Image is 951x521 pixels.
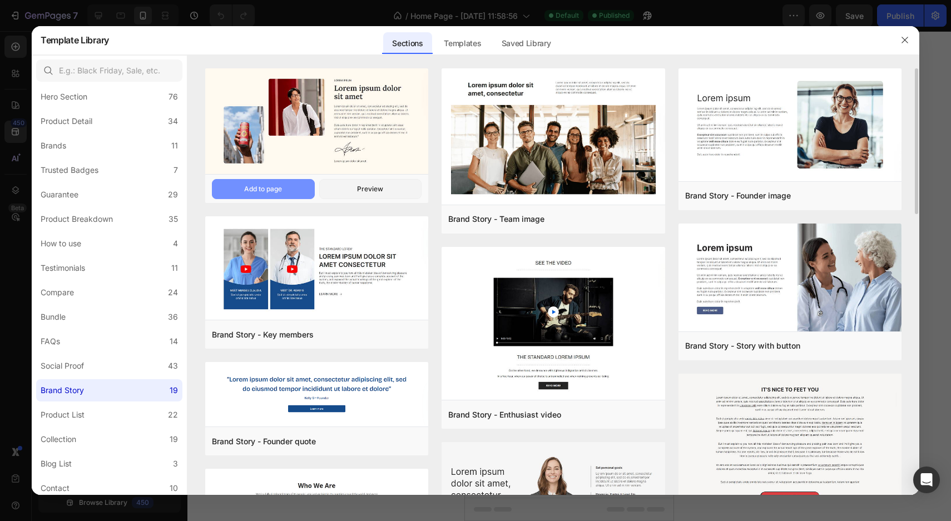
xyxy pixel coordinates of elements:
div: Blog List [41,457,72,470]
div: Bundle [41,310,66,324]
div: 3 [173,457,178,470]
div: Preview [357,184,383,194]
div: Generate layout [75,333,133,344]
div: 36 [168,310,178,324]
p: Free shipping worldwide [54,122,143,134]
p: Secure Packaging [54,192,139,206]
img: brk.png [205,216,428,322]
div: Product Breakdown [41,212,113,226]
div: Testimonials [41,261,85,275]
div: Product Detail [41,115,92,128]
div: Brand Story [41,384,84,397]
div: 19 [170,433,178,446]
div: 34 [168,115,178,128]
div: 14 [170,335,178,348]
img: Alt Image [8,191,42,225]
div: Compare [41,286,74,299]
div: 4 [173,237,178,250]
div: (Save [41,63,60,75]
div: ) [78,63,83,75]
div: Brands [41,139,66,152]
div: Add to page [244,184,282,194]
div: Brand Story - Key members [212,328,314,341]
p: 24/7 Support [54,147,127,161]
div: Open Intercom Messenger [913,467,940,493]
div: Contact [41,482,70,495]
img: brs.png [678,224,902,334]
div: Add blank section [71,370,138,382]
p: Free Shipping [54,102,143,116]
div: Brand Story - Team image [448,212,544,226]
img: Alt Image [8,146,42,180]
span: inspired by CRO experts [66,309,142,319]
img: brl.png [678,374,902,513]
div: 24 [168,286,178,299]
div: 11 [171,139,178,152]
div: 43 [168,359,178,373]
div: €23,95 [13,62,37,75]
button: Add to page [212,179,315,199]
div: Brand Story - Story with button [685,339,800,353]
img: bre.png [442,247,665,402]
div: €2,00 [60,63,78,73]
input: E.g.: Black Friday, Sale, etc. [36,59,182,82]
div: 35 [169,212,178,226]
div: 76 [169,90,178,103]
div: Brand Story - Enthusiast video [448,408,561,421]
h2: Template Library [41,26,109,54]
div: Templates [435,32,490,54]
div: Guarantee [41,188,78,201]
img: brf.png [205,68,428,177]
div: 22 [168,408,178,421]
span: then drag & drop elements [62,384,145,394]
div: Product List [41,408,85,421]
img: brf-2.png [205,362,428,424]
button: Preview [319,179,422,199]
img: brf-1.png [678,68,902,183]
div: Trusted Badges [41,163,98,177]
div: 10 [170,482,178,495]
div: 7 [174,163,178,177]
div: Brand Story - Founder image [685,189,791,202]
img: brt.png [442,68,665,207]
div: FAQs [41,335,60,348]
div: Sections [383,32,432,54]
div: 19 [170,384,178,397]
div: Collection [41,433,76,446]
div: Choose templates [71,295,138,306]
div: 29 [168,188,178,201]
div: €21,95 [13,46,94,61]
span: Add section [9,270,62,282]
div: Saved Library [493,32,560,54]
div: Brand Story - Founder quote [212,435,316,448]
div: Social Proof [41,359,84,373]
span: from URL or image [74,346,133,356]
p: With product insurance [54,212,139,224]
div: Hero Section [41,90,87,103]
div: How to use [41,237,81,250]
p: Whenever you need [54,167,127,179]
img: Alt Image [8,101,42,135]
h2: The Ingrown Roller [13,16,94,28]
div: 11 [171,261,178,275]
